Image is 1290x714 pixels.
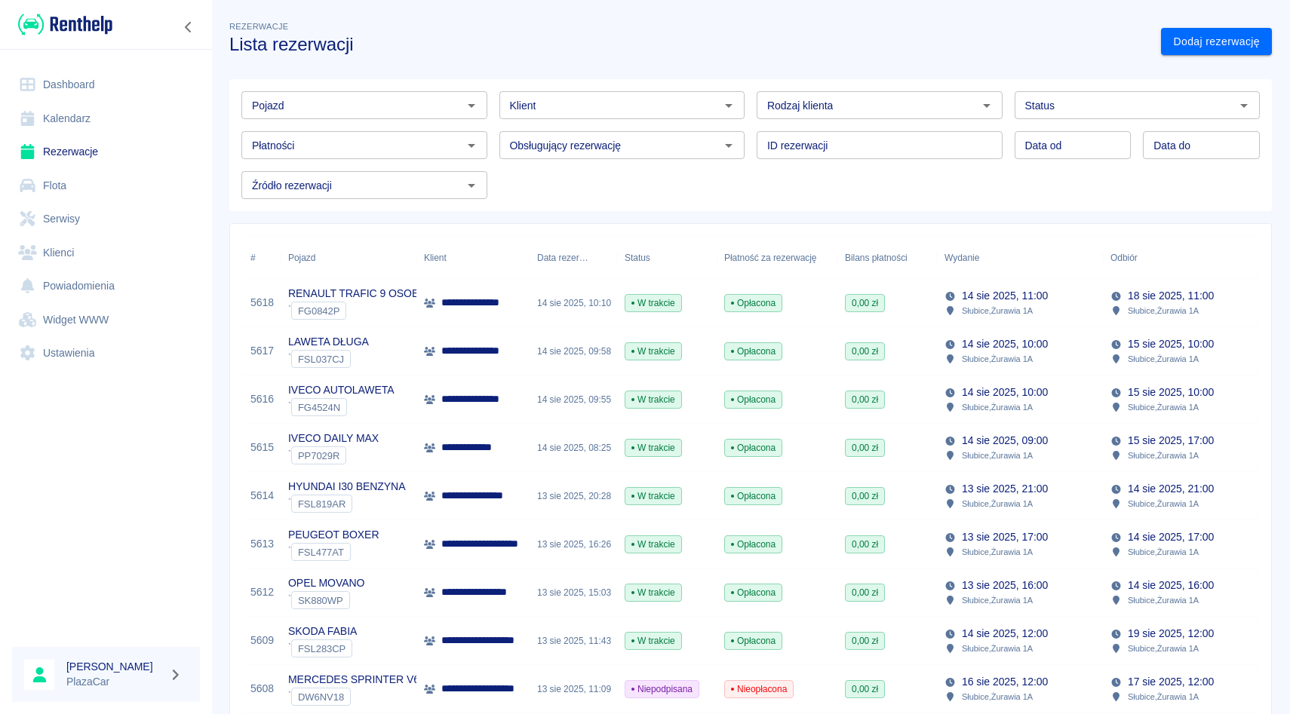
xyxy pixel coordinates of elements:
div: ` [288,591,364,609]
span: Opłacona [725,296,782,310]
span: Nieopłacona [725,682,793,696]
span: Opłacona [725,441,782,455]
button: Sort [1138,247,1159,268]
p: Słubice , Żurawia 1A [1128,304,1199,317]
p: Słubice , Żurawia 1A [1128,593,1199,607]
input: DD.MM.YYYY [1015,131,1132,159]
p: 13 sie 2025, 16:00 [962,578,1048,593]
p: 17 sie 2025, 12:00 [1128,674,1214,690]
div: 14 sie 2025, 09:58 [530,327,617,375]
button: Otwórz [461,95,482,116]
p: IVECO AUTOLAWETA [288,382,395,398]
div: Pojazd [281,237,416,279]
p: Słubice , Żurawia 1A [962,545,1033,559]
span: 0,00 zł [846,441,884,455]
a: Rezerwacje [12,135,200,169]
p: Słubice , Żurawia 1A [1128,400,1199,414]
a: Dashboard [12,68,200,102]
span: 0,00 zł [846,538,884,551]
div: Data rezerwacji [530,237,617,279]
div: # [250,237,256,279]
div: ` [288,543,379,561]
p: 14 sie 2025, 10:00 [962,385,1048,400]
span: FSL477AT [292,547,350,558]
p: Słubice , Żurawia 1A [962,352,1033,366]
span: W trakcie [625,489,681,503]
button: Sort [979,247,1000,268]
span: FSL037CJ [292,354,350,365]
div: 13 sie 2025, 11:09 [530,665,617,713]
div: Data rezerwacji [537,237,588,279]
div: Bilans płatności [845,237,908,279]
div: Odbiór [1103,237,1269,279]
span: W trakcie [625,586,681,599]
button: Otwórz [1233,95,1255,116]
div: Odbiór [1110,237,1138,279]
p: 16 sie 2025, 12:00 [962,674,1048,690]
div: ` [288,350,369,368]
p: 15 sie 2025, 17:00 [1128,433,1214,449]
div: Status [617,237,717,279]
p: Słubice , Żurawia 1A [1128,642,1199,655]
a: 5612 [250,584,274,600]
span: W trakcie [625,441,681,455]
p: Słubice , Żurawia 1A [1128,497,1199,510]
p: Słubice , Żurawia 1A [1128,449,1199,462]
div: ` [288,495,405,513]
p: Słubice , Żurawia 1A [962,690,1033,703]
p: 13 sie 2025, 21:00 [962,481,1048,497]
p: LAWETA DŁUGA [288,334,369,350]
p: OPEL MOVANO [288,575,364,591]
span: FG4524N [292,402,346,413]
p: Słubice , Żurawia 1A [1128,690,1199,703]
button: Otwórz [461,135,482,156]
span: W trakcie [625,345,681,358]
p: HYUNDAI I30 BENZYNA [288,479,405,495]
span: SK880WP [292,595,349,606]
button: Zwiń nawigację [177,17,200,37]
div: ` [288,398,395,416]
a: 5615 [250,440,274,455]
p: 14 sie 2025, 17:00 [1128,529,1214,545]
div: Płatność za rezerwację [724,237,817,279]
div: Status [625,237,650,279]
p: Słubice , Żurawia 1A [962,593,1033,607]
span: FSL283CP [292,643,352,654]
a: 5616 [250,391,274,407]
a: 5613 [250,536,274,552]
button: Otwórz [718,135,739,156]
button: Sort [588,247,610,268]
div: # [243,237,281,279]
a: Widget WWW [12,303,200,337]
span: 0,00 zł [846,489,884,503]
div: 14 sie 2025, 08:25 [530,424,617,472]
div: 14 sie 2025, 09:55 [530,375,617,424]
span: Opłacona [725,393,782,406]
p: 14 sie 2025, 12:00 [962,626,1048,642]
span: 0,00 zł [846,586,884,599]
p: 13 sie 2025, 17:00 [962,529,1048,545]
div: ` [288,446,379,464]
div: ` [288,639,357,657]
div: 13 sie 2025, 20:28 [530,472,617,520]
div: Klient [416,237,530,279]
span: 0,00 zł [846,634,884,648]
p: PlazaCar [66,674,163,690]
input: DD.MM.YYYY [1143,131,1260,159]
div: Płatność za rezerwację [717,237,837,279]
div: 13 sie 2025, 11:43 [530,617,617,665]
p: Słubice , Żurawia 1A [962,449,1033,462]
p: IVECO DAILY MAX [288,431,379,446]
span: 0,00 zł [846,682,884,696]
a: 5614 [250,488,274,504]
p: 14 sie 2025, 16:00 [1128,578,1214,593]
div: Pojazd [288,237,315,279]
p: 19 sie 2025, 12:00 [1128,626,1214,642]
div: Bilans płatności [837,237,937,279]
p: 14 sie 2025, 11:00 [962,288,1048,304]
p: PEUGEOT BOXER [288,527,379,543]
h3: Lista rezerwacji [229,34,1149,55]
div: 13 sie 2025, 15:03 [530,568,617,617]
div: Wydanie [944,237,979,279]
span: W trakcie [625,393,681,406]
